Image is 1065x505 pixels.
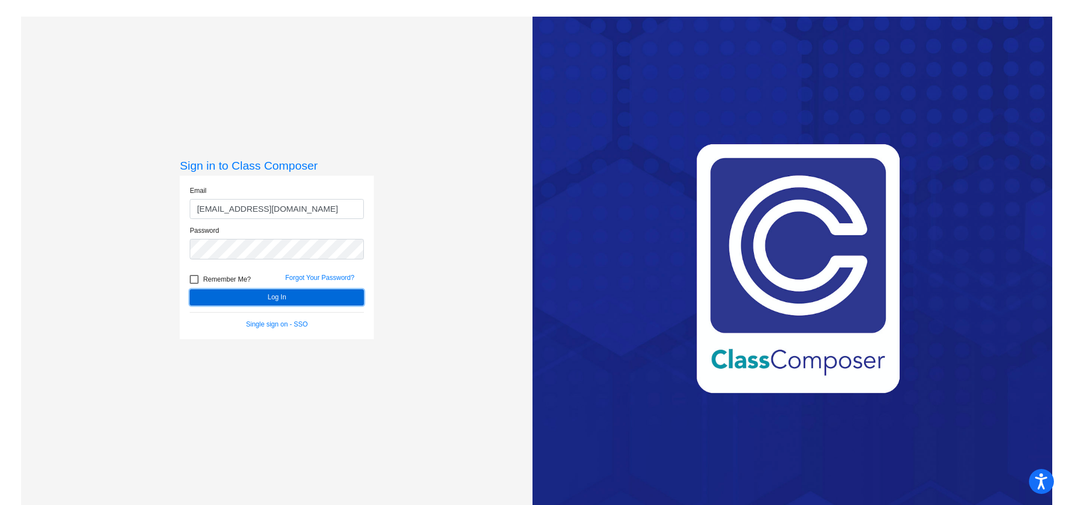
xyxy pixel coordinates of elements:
[203,273,251,286] span: Remember Me?
[190,289,364,305] button: Log In
[180,159,374,172] h3: Sign in to Class Composer
[190,186,206,196] label: Email
[190,226,219,236] label: Password
[246,320,308,328] a: Single sign on - SSO
[285,274,354,282] a: Forgot Your Password?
